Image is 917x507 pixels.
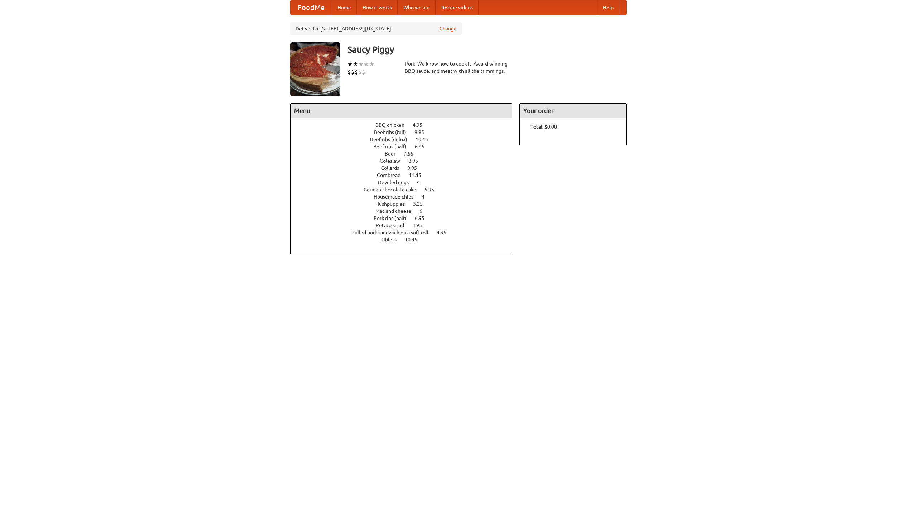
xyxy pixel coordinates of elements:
a: Change [440,25,457,32]
span: 3.25 [413,201,430,207]
span: 4 [422,194,432,200]
span: 4.95 [437,230,453,235]
span: 6.45 [415,144,432,149]
span: 5.95 [424,187,441,192]
span: Devilled eggs [378,180,416,185]
li: $ [351,68,355,76]
li: $ [358,68,362,76]
span: Collards [381,165,406,171]
a: Pork ribs (half) 6.95 [374,215,438,221]
span: Housemade chips [374,194,421,200]
li: ★ [369,60,374,68]
h4: Your order [520,104,626,118]
a: Pulled pork sandwich on a soft roll 4.95 [351,230,460,235]
span: Beef ribs (delux) [370,137,414,142]
span: Beef ribs (half) [373,144,414,149]
a: Housemade chips 4 [374,194,438,200]
div: Pork. We know how to cook it. Award-winning BBQ sauce, and meat with all the trimmings. [405,60,512,75]
a: German chocolate cake 5.95 [364,187,447,192]
span: 3.95 [412,223,429,228]
span: Riblets [380,237,404,243]
a: Potato salad 3.95 [376,223,435,228]
a: Recipe videos [436,0,479,15]
span: Beef ribs (full) [374,129,413,135]
span: 6 [419,208,429,214]
span: 9.95 [407,165,424,171]
h3: Saucy Piggy [347,42,627,57]
span: 4 [417,180,427,185]
span: Mac and cheese [375,208,418,214]
h4: Menu [291,104,512,118]
a: Who we are [398,0,436,15]
li: ★ [353,60,358,68]
li: $ [355,68,358,76]
li: $ [362,68,365,76]
a: How it works [357,0,398,15]
a: Riblets 10.45 [380,237,431,243]
a: Mac and cheese 6 [375,208,436,214]
li: ★ [364,60,369,68]
a: Devilled eggs 4 [378,180,433,185]
a: Beef ribs (half) 6.45 [373,144,438,149]
li: $ [347,68,351,76]
span: 7.55 [404,151,421,157]
div: Deliver to: [STREET_ADDRESS][US_STATE] [290,22,462,35]
span: 4.95 [413,122,429,128]
span: 8.95 [408,158,425,164]
span: 10.45 [416,137,435,142]
span: Beer [385,151,403,157]
li: ★ [347,60,353,68]
span: Cornbread [377,172,408,178]
span: Hushpuppies [375,201,412,207]
span: Pulled pork sandwich on a soft roll [351,230,436,235]
span: Pork ribs (half) [374,215,414,221]
span: German chocolate cake [364,187,423,192]
a: Coleslaw 8.95 [380,158,431,164]
a: Help [597,0,619,15]
span: 11.45 [409,172,428,178]
span: 10.45 [405,237,424,243]
span: Coleslaw [380,158,407,164]
a: FoodMe [291,0,332,15]
a: BBQ chicken 4.95 [375,122,436,128]
b: Total: $0.00 [530,124,557,130]
a: Home [332,0,357,15]
a: Beef ribs (full) 9.95 [374,129,437,135]
span: 6.95 [415,215,432,221]
a: Beer 7.55 [385,151,427,157]
a: Cornbread 11.45 [377,172,435,178]
img: angular.jpg [290,42,340,96]
li: ★ [358,60,364,68]
span: 9.95 [414,129,431,135]
a: Hushpuppies 3.25 [375,201,436,207]
a: Collards 9.95 [381,165,430,171]
span: Potato salad [376,223,411,228]
a: Beef ribs (delux) 10.45 [370,137,441,142]
span: BBQ chicken [375,122,412,128]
